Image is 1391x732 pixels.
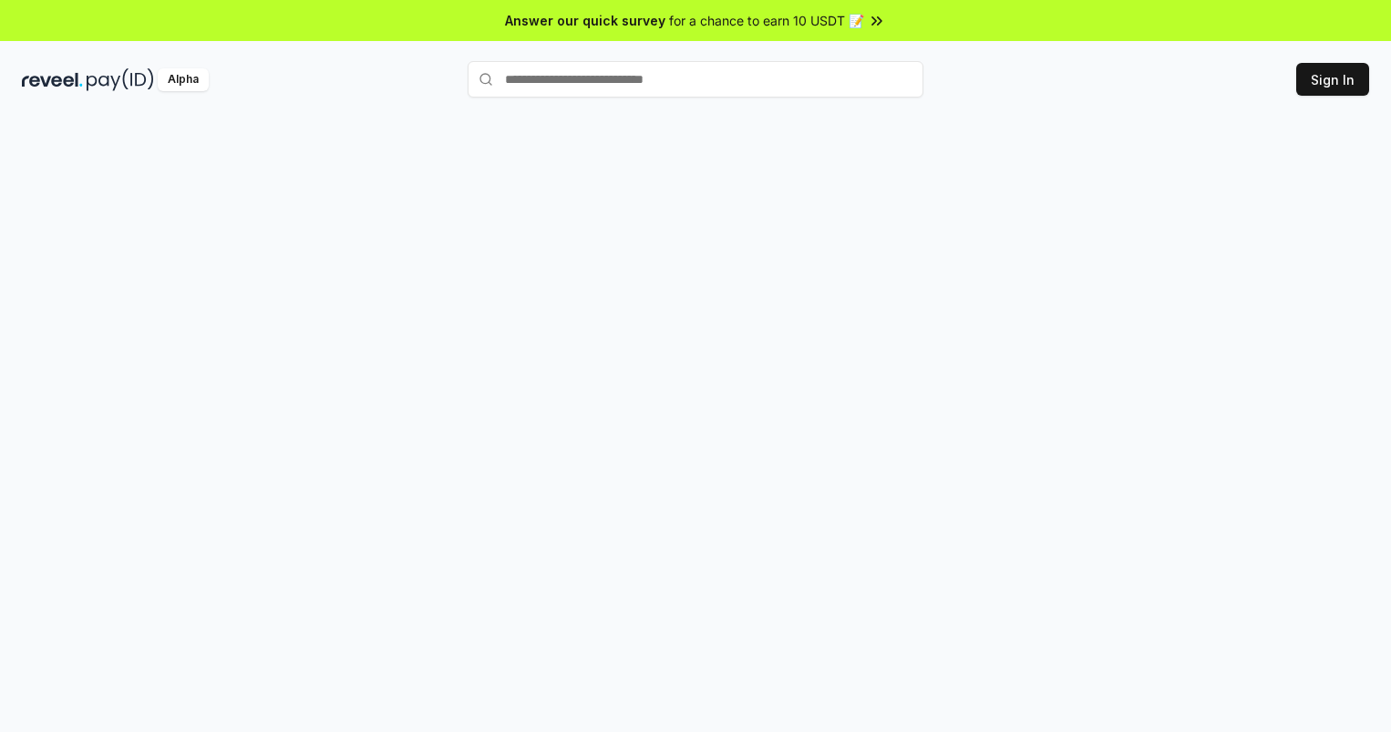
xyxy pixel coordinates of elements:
img: pay_id [87,68,154,91]
span: for a chance to earn 10 USDT 📝 [669,11,864,30]
div: Alpha [158,68,209,91]
button: Sign In [1296,63,1369,96]
img: reveel_dark [22,68,83,91]
span: Answer our quick survey [505,11,665,30]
